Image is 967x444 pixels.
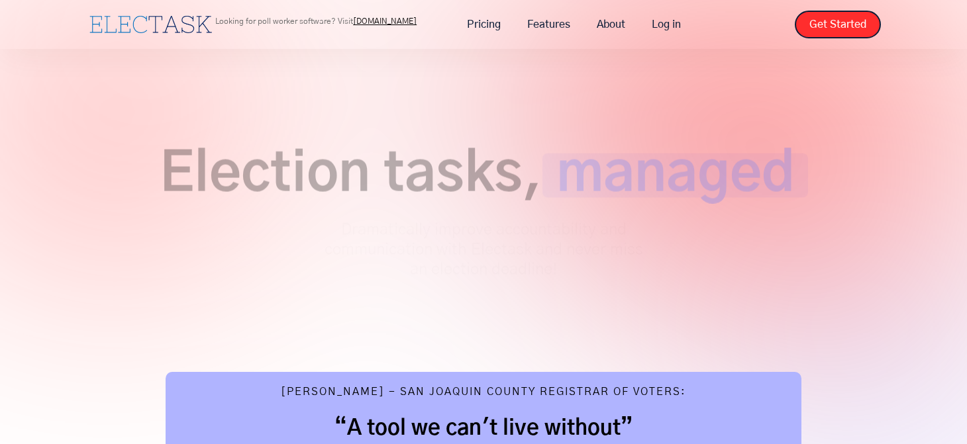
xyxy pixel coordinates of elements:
[192,415,775,441] h2: “A tool we can't live without”
[638,11,694,38] a: Log in
[160,154,542,198] span: Election tasks,
[215,17,417,25] p: Looking for poll worker software? Visit
[584,11,638,38] a: About
[542,154,808,198] span: managed
[514,11,584,38] a: Features
[318,220,649,280] p: Dramatically improve accountability and communication with Electask and never miss an election de...
[86,13,215,36] a: home
[454,11,514,38] a: Pricing
[281,385,686,402] div: [PERSON_NAME] - San Joaquin County Registrar of Voters:
[353,17,417,25] a: [DOMAIN_NAME]
[795,11,881,38] a: Get Started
